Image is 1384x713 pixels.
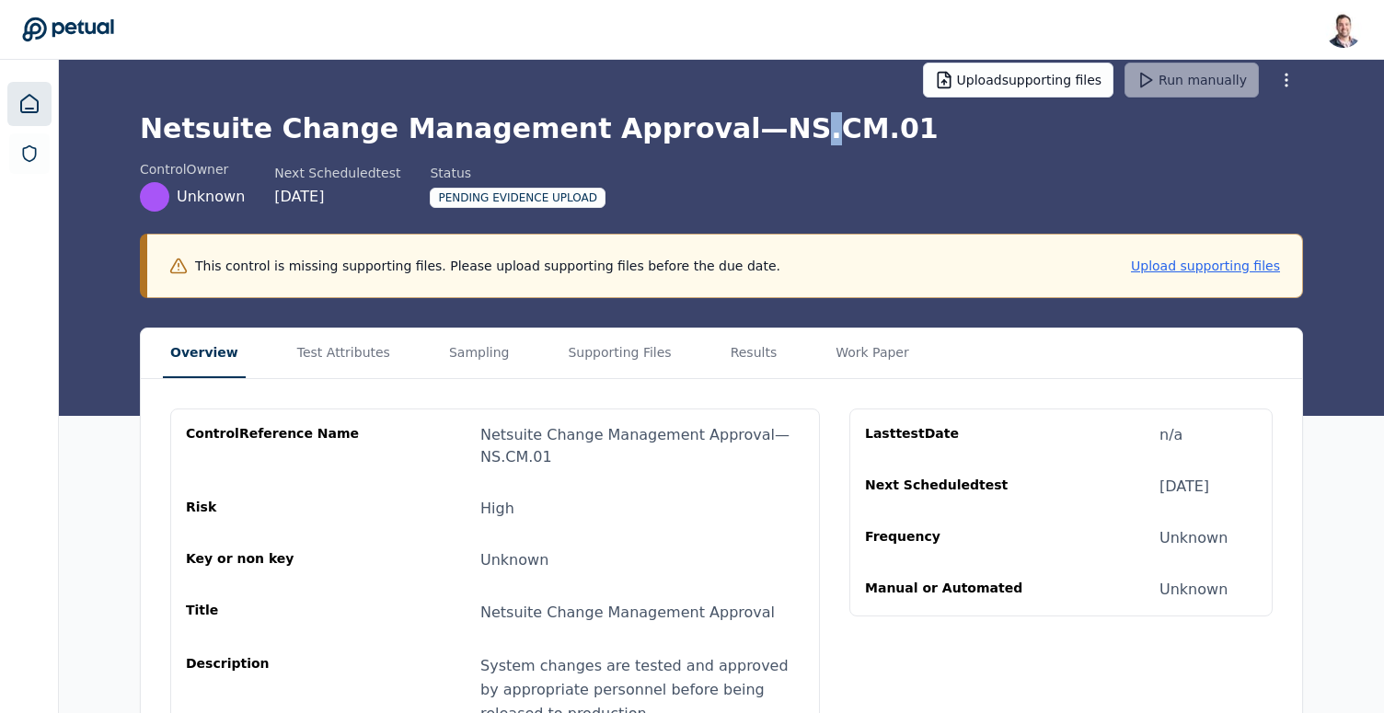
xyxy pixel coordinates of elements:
[22,17,114,42] a: Go to Dashboard
[186,424,363,468] div: control Reference Name
[442,328,517,378] button: Sampling
[1159,579,1228,601] div: Unknown
[865,424,1042,446] div: Last test Date
[865,476,1042,498] div: Next Scheduled test
[140,160,245,178] div: control Owner
[865,579,1042,601] div: Manual or Automated
[186,498,363,520] div: Risk
[177,186,245,208] span: Unknown
[828,328,917,378] button: Work Paper
[1131,257,1280,275] button: Upload supporting files
[274,186,400,208] div: [DATE]
[923,63,1114,98] button: Uploadsupporting files
[140,112,1303,145] h1: Netsuite Change Management Approval — NS.CM.01
[723,328,785,378] button: Results
[186,601,363,625] div: Title
[1159,424,1182,446] div: n/a
[865,527,1042,549] div: Frequency
[480,498,514,520] div: High
[480,424,804,468] div: Netsuite Change Management Approval — NS.CM.01
[1124,63,1259,98] button: Run manually
[195,257,780,275] p: This control is missing supporting files. Please upload supporting files before the due date.
[480,604,775,621] span: Netsuite Change Management Approval
[274,164,400,182] div: Next Scheduled test
[163,328,246,378] button: Overview
[7,82,52,126] a: Dashboard
[9,133,50,174] a: SOC 1 Reports
[480,549,548,571] div: Unknown
[430,188,605,208] div: Pending Evidence Upload
[290,328,398,378] button: Test Attributes
[1159,527,1228,549] div: Unknown
[430,164,605,182] div: Status
[1159,476,1209,498] div: [DATE]
[1270,63,1303,97] button: More Options
[560,328,678,378] button: Supporting Files
[1325,11,1362,48] img: Snir Kodesh
[186,549,363,571] div: Key or non key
